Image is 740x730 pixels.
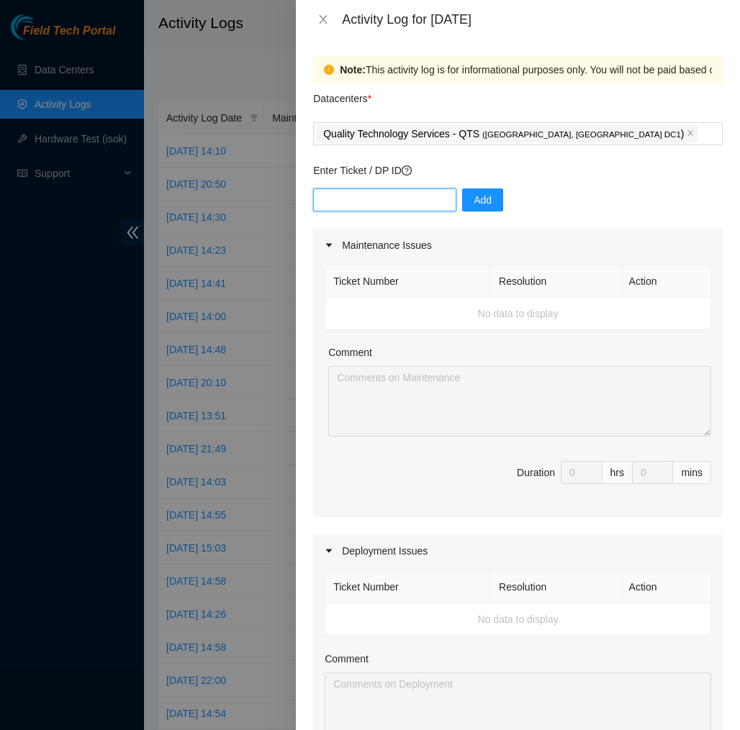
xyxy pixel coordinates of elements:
[325,603,711,636] td: No data to display
[491,571,621,603] th: Resolution
[323,126,684,142] p: Quality Technology Services - QTS )
[621,571,711,603] th: Action
[325,547,333,555] span: caret-right
[325,571,491,603] th: Ticket Number
[474,192,492,208] span: Add
[328,345,372,360] label: Comment
[324,65,334,75] span: exclamation-circle
[325,298,711,330] td: No data to display
[340,62,366,78] strong: Note:
[517,465,555,480] div: Duration
[342,12,723,27] div: Activity Log for [DATE]
[313,83,371,106] p: Datacenters
[402,165,412,175] span: question-circle
[313,229,723,262] div: Maintenance Issues
[313,13,333,27] button: Close
[317,14,329,25] span: close
[328,366,711,437] textarea: Comment
[325,651,369,667] label: Comment
[313,163,723,178] p: Enter Ticket / DP ID
[621,265,711,298] th: Action
[313,534,723,567] div: Deployment Issues
[491,265,621,298] th: Resolution
[482,130,681,139] span: ( [GEOGRAPHIC_DATA], [GEOGRAPHIC_DATA] DC1
[603,461,633,484] div: hrs
[325,241,333,250] span: caret-right
[325,265,491,298] th: Ticket Number
[687,129,694,138] span: close
[462,188,503,211] button: Add
[673,461,711,484] div: mins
